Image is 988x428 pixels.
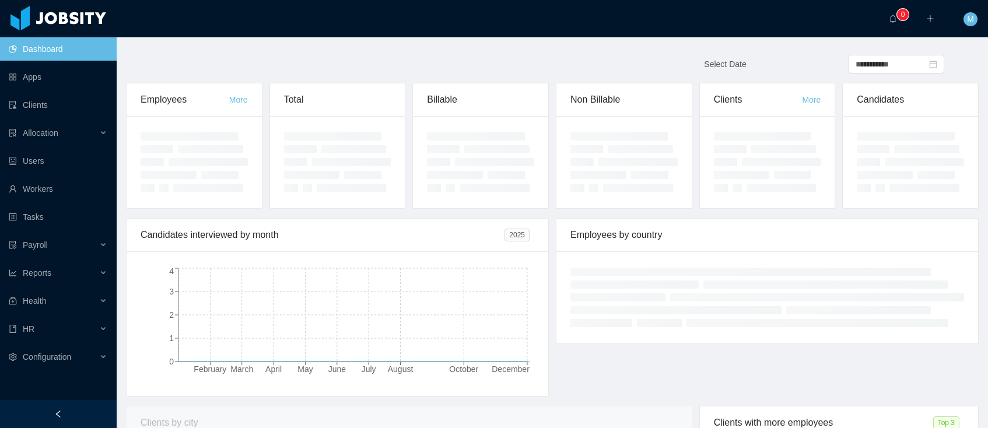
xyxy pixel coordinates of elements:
[9,325,17,333] i: icon: book
[427,83,534,116] div: Billable
[570,219,964,251] div: Employees by country
[230,364,253,374] tspan: March
[889,15,897,23] i: icon: bell
[265,364,282,374] tspan: April
[23,324,34,334] span: HR
[9,205,107,229] a: icon: profileTasks
[229,95,248,104] a: More
[23,240,48,250] span: Payroll
[9,129,17,137] i: icon: solution
[9,149,107,173] a: icon: robotUsers
[23,128,58,138] span: Allocation
[714,83,803,116] div: Clients
[967,12,974,26] span: M
[492,364,530,374] tspan: December
[388,364,414,374] tspan: August
[9,37,107,61] a: icon: pie-chartDashboard
[169,357,174,366] tspan: 0
[9,353,17,361] i: icon: setting
[328,364,346,374] tspan: June
[802,95,821,104] a: More
[9,297,17,305] i: icon: medicine-box
[169,287,174,296] tspan: 3
[570,83,678,116] div: Non Billable
[9,241,17,249] i: icon: file-protect
[9,65,107,89] a: icon: appstoreApps
[284,83,391,116] div: Total
[169,266,174,276] tspan: 4
[9,177,107,201] a: icon: userWorkers
[929,60,937,68] i: icon: calendar
[449,364,478,374] tspan: October
[141,83,229,116] div: Employees
[9,269,17,277] i: icon: line-chart
[23,296,46,306] span: Health
[169,334,174,343] tspan: 1
[926,15,934,23] i: icon: plus
[9,93,107,117] a: icon: auditClients
[297,364,313,374] tspan: May
[897,9,909,20] sup: 0
[169,310,174,320] tspan: 2
[23,352,71,362] span: Configuration
[141,219,504,251] div: Candidates interviewed by month
[362,364,376,374] tspan: July
[504,229,530,241] span: 2025
[23,268,51,278] span: Reports
[194,364,226,374] tspan: February
[857,83,964,116] div: Candidates
[704,59,746,69] span: Select Date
